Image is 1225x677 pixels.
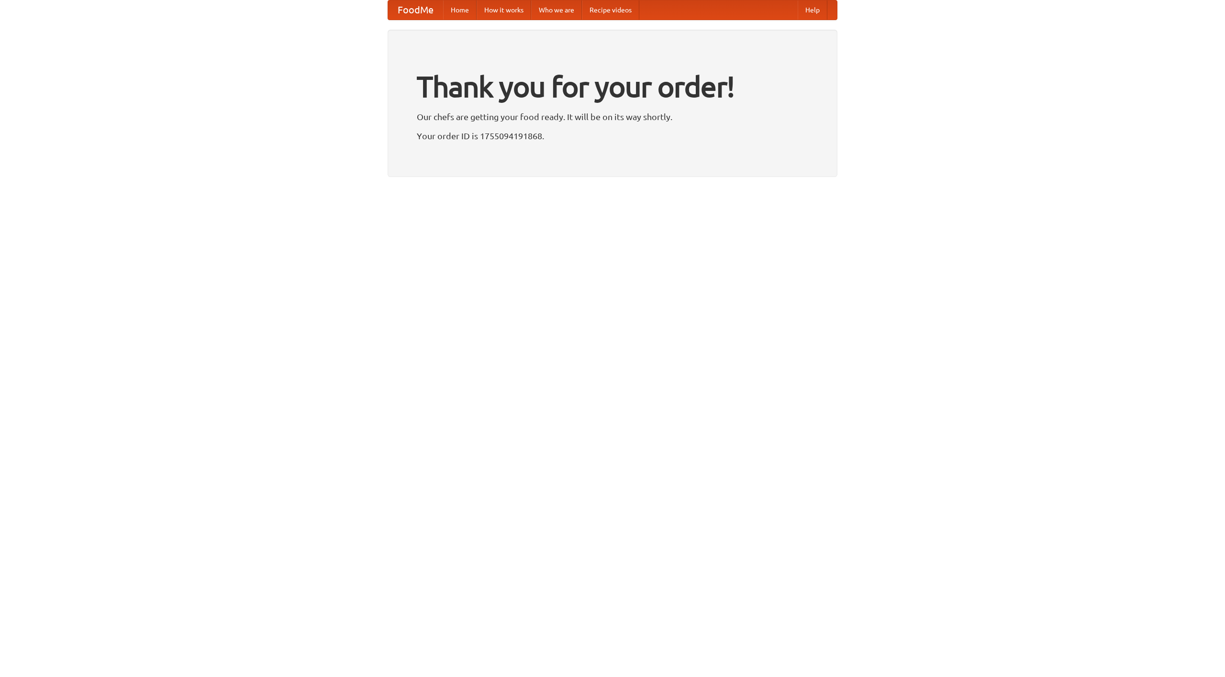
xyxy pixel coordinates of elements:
p: Your order ID is 1755094191868. [417,129,808,143]
a: Recipe videos [582,0,639,20]
a: How it works [477,0,531,20]
a: Who we are [531,0,582,20]
a: FoodMe [388,0,443,20]
p: Our chefs are getting your food ready. It will be on its way shortly. [417,110,808,124]
h1: Thank you for your order! [417,64,808,110]
a: Home [443,0,477,20]
a: Help [798,0,827,20]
